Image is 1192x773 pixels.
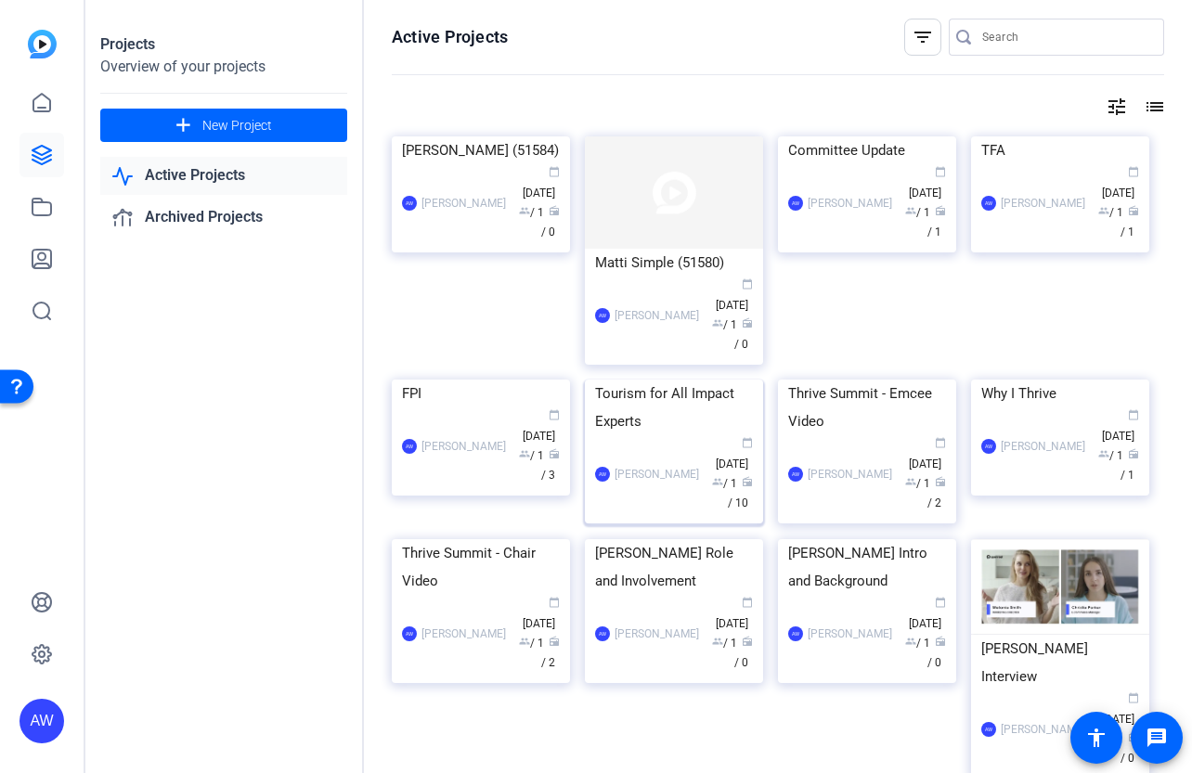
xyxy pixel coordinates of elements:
div: [PERSON_NAME] [808,194,892,213]
a: Active Projects [100,157,347,195]
span: radio [549,636,560,647]
div: AW [402,439,417,454]
span: [DATE] [716,279,753,312]
span: / 0 [927,637,946,669]
div: [PERSON_NAME] Intro and Background [788,539,946,595]
mat-icon: list [1142,96,1164,118]
div: FPI [402,380,560,407]
div: [PERSON_NAME] [421,194,506,213]
div: [PERSON_NAME] [615,306,699,325]
div: AW [788,626,803,641]
div: [PERSON_NAME] Interview [981,635,1139,690]
div: [PERSON_NAME] [615,465,699,483]
span: calendar_today [1128,166,1139,177]
div: Tourism for All Impact Experts [595,380,753,435]
div: Committee Update [788,136,946,164]
span: [DATE] [523,598,560,630]
span: calendar_today [549,409,560,420]
div: Thrive Summit - Emcee Video [788,380,946,435]
span: group [519,636,530,647]
div: [PERSON_NAME] [808,465,892,483]
span: / 1 [712,637,737,650]
span: / 1 [519,449,544,462]
div: [PERSON_NAME] Role and Involvement [595,539,753,595]
span: radio [935,636,946,647]
span: group [1098,448,1109,459]
div: Overview of your projects [100,56,347,78]
span: group [1098,205,1109,216]
mat-icon: add [172,114,195,137]
span: New Project [202,116,272,135]
span: group [905,636,916,647]
span: group [519,205,530,216]
span: / 0 [734,637,753,669]
img: blue-gradient.svg [28,30,57,58]
span: calendar_today [742,597,753,608]
div: AW [595,308,610,323]
div: [PERSON_NAME] [421,625,506,643]
span: radio [1128,205,1139,216]
div: Projects [100,33,347,56]
span: group [712,317,723,329]
mat-icon: filter_list [912,26,934,48]
span: / 0 [734,318,753,351]
div: AW [595,467,610,482]
span: / 1 [905,637,930,650]
div: [PERSON_NAME] [1001,437,1085,456]
span: radio [549,448,560,459]
div: [PERSON_NAME] [421,437,506,456]
span: / 1 [712,318,737,331]
mat-icon: message [1146,727,1168,749]
div: AW [402,196,417,211]
span: group [905,205,916,216]
span: calendar_today [549,166,560,177]
span: radio [742,317,753,329]
span: / 3 [541,449,560,482]
span: radio [549,205,560,216]
span: radio [935,205,946,216]
span: / 1 [1098,206,1123,219]
div: [PERSON_NAME] [615,625,699,643]
span: / 1 [519,206,544,219]
span: calendar_today [935,437,946,448]
span: / 1 [905,477,930,490]
span: / 1 [1121,449,1139,482]
span: group [712,476,723,487]
span: group [519,448,530,459]
div: AW [595,626,610,641]
span: / 1 [712,477,737,490]
span: / 1 [927,206,946,238]
span: calendar_today [935,166,946,177]
span: group [712,636,723,647]
span: / 0 [1121,732,1139,765]
span: / 0 [541,206,560,238]
span: / 2 [927,477,946,509]
span: / 1 [519,637,544,650]
span: / 1 [905,206,930,219]
div: [PERSON_NAME] [1001,194,1085,213]
span: / 1 [1121,206,1139,238]
div: Why I Thrive [981,380,1139,407]
div: TFA [981,136,1139,164]
div: AW [19,699,64,743]
span: radio [742,636,753,647]
button: New Project [100,109,347,142]
span: radio [1128,731,1139,742]
span: radio [1128,448,1139,459]
div: [PERSON_NAME] (51584) [402,136,560,164]
a: Archived Projects [100,199,347,237]
div: AW [788,196,803,211]
div: AW [981,439,996,454]
div: AW [402,626,417,641]
mat-icon: accessibility [1085,727,1108,749]
span: group [905,476,916,487]
input: Search [982,26,1149,48]
span: calendar_today [1128,409,1139,420]
div: AW [981,196,996,211]
div: AW [788,467,803,482]
span: radio [742,476,753,487]
span: calendar_today [742,278,753,290]
span: [DATE] [716,598,753,630]
div: [PERSON_NAME] [808,625,892,643]
span: calendar_today [1128,692,1139,703]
